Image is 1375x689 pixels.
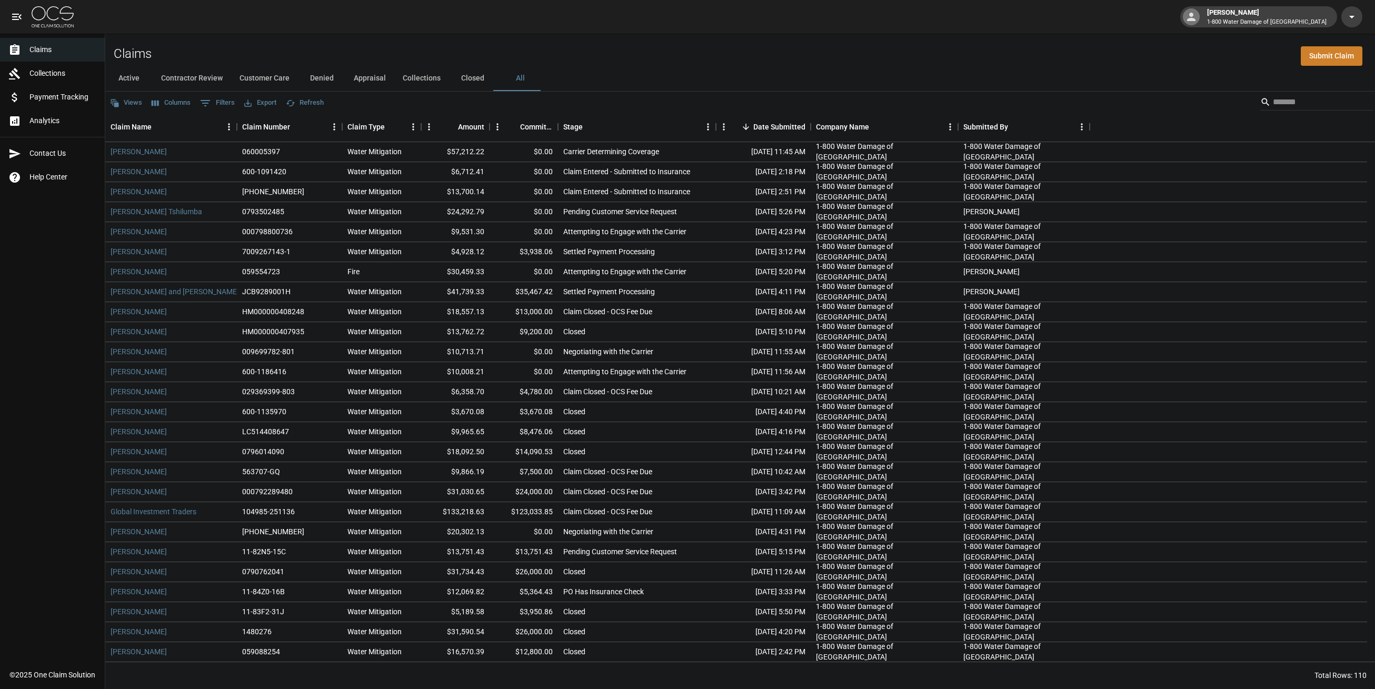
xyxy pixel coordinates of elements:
[963,321,1084,342] div: 1-800 Water Damage of Athens
[490,142,558,162] div: $0.00
[963,241,1084,262] div: 1-800 Water Damage of Athens
[421,502,490,522] div: $133,218.63
[149,95,193,111] button: Select columns
[563,426,585,437] div: Closed
[347,406,402,417] div: Water Mitigation
[816,221,953,242] div: 1-800 Water Damage of Athens
[963,181,1084,202] div: 1-800 Water Damage of Athens
[1008,119,1023,134] button: Sort
[242,566,284,577] div: 0790762041
[716,282,811,302] div: [DATE] 4:11 PM
[716,242,811,262] div: [DATE] 3:12 PM
[963,641,1084,662] div: 1-800 Water Damage of Athens
[816,261,953,282] div: 1-800 Water Damage of Athens
[563,546,677,557] div: Pending Customer Service Request
[290,119,305,134] button: Sort
[716,119,732,135] button: Menu
[421,262,490,282] div: $30,459.33
[753,112,805,142] div: Date Submitted
[242,286,291,297] div: JCB9289001H
[1260,94,1373,113] div: Search
[197,95,237,112] button: Show filters
[242,112,290,142] div: Claim Number
[942,119,958,135] button: Menu
[869,119,884,134] button: Sort
[963,112,1008,142] div: Submitted By
[716,622,811,642] div: [DATE] 4:20 PM
[347,486,402,497] div: Water Mitigation
[716,642,811,662] div: [DATE] 2:42 PM
[347,386,402,397] div: Water Mitigation
[421,622,490,642] div: $31,590.54
[963,441,1084,462] div: 1-800 Water Damage of Athens
[111,566,167,577] a: [PERSON_NAME]
[347,112,385,142] div: Claim Type
[700,119,716,135] button: Menu
[563,266,686,277] div: Attempting to Engage with the Carrier
[342,112,421,142] div: Claim Type
[716,502,811,522] div: [DATE] 11:09 AM
[347,166,402,177] div: Water Mitigation
[816,201,953,222] div: 1-800 Water Damage of Athens
[347,426,402,437] div: Water Mitigation
[963,341,1084,362] div: 1-800 Water Damage of Athens
[111,446,167,457] a: [PERSON_NAME]
[421,602,490,622] div: $5,189.58
[816,141,953,162] div: 1-800 Water Damage of Athens
[242,226,293,237] div: 000798800736
[1074,119,1090,135] button: Menu
[963,481,1084,502] div: 1-800 Water Damage of Athens
[963,161,1084,182] div: 1-800 Water Damage of Athens
[716,542,811,562] div: [DATE] 5:15 PM
[111,186,167,197] a: [PERSON_NAME]
[716,562,811,582] div: [DATE] 11:26 AM
[29,44,96,55] span: Claims
[1301,46,1362,66] a: Submit Claim
[563,626,585,637] div: Closed
[716,262,811,282] div: [DATE] 5:20 PM
[816,641,953,662] div: 1-800 Water Damage of Athens
[111,466,167,477] a: [PERSON_NAME]
[105,112,237,142] div: Claim Name
[558,112,716,142] div: Stage
[816,561,953,582] div: 1-800 Water Damage of Athens
[421,112,490,142] div: Amount
[739,119,753,134] button: Sort
[563,386,652,397] div: Claim Closed - OCS Fee Due
[816,301,953,322] div: 1-800 Water Damage of Athens
[490,442,558,462] div: $14,090.53
[563,366,686,377] div: Attempting to Engage with the Carrier
[816,281,953,302] div: 1-800 Water Damage of Athens
[490,402,558,422] div: $3,670.08
[490,282,558,302] div: $35,467.42
[242,486,293,497] div: 000792289480
[963,301,1084,322] div: 1-800 Water Damage of Athens
[490,222,558,242] div: $0.00
[963,501,1084,522] div: 1-800 Water Damage of Athens
[242,246,291,257] div: 7009267143-1
[107,95,145,111] button: Views
[242,446,284,457] div: 0796014090
[816,601,953,622] div: 1-800 Water Damage of Athens
[345,66,394,91] button: Appraisal
[716,182,811,202] div: [DATE] 2:51 PM
[32,6,74,27] img: ocs-logo-white-transparent.png
[347,526,402,537] div: Water Mitigation
[563,306,652,317] div: Claim Closed - OCS Fee Due
[716,602,811,622] div: [DATE] 5:50 PM
[347,646,402,657] div: Water Mitigation
[963,206,1020,217] div: Chad Fallows
[816,441,953,462] div: 1-800 Water Damage of Athens
[496,66,544,91] button: All
[421,242,490,262] div: $4,928.12
[152,119,166,134] button: Sort
[9,670,95,680] div: © 2025 One Claim Solution
[490,322,558,342] div: $9,200.00
[111,586,167,597] a: [PERSON_NAME]
[111,226,167,237] a: [PERSON_NAME]
[111,166,167,177] a: [PERSON_NAME]
[111,206,202,217] a: [PERSON_NAME] Tshilumba
[716,462,811,482] div: [DATE] 10:42 AM
[816,501,953,522] div: 1-800 Water Damage of Athens
[111,646,167,657] a: [PERSON_NAME]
